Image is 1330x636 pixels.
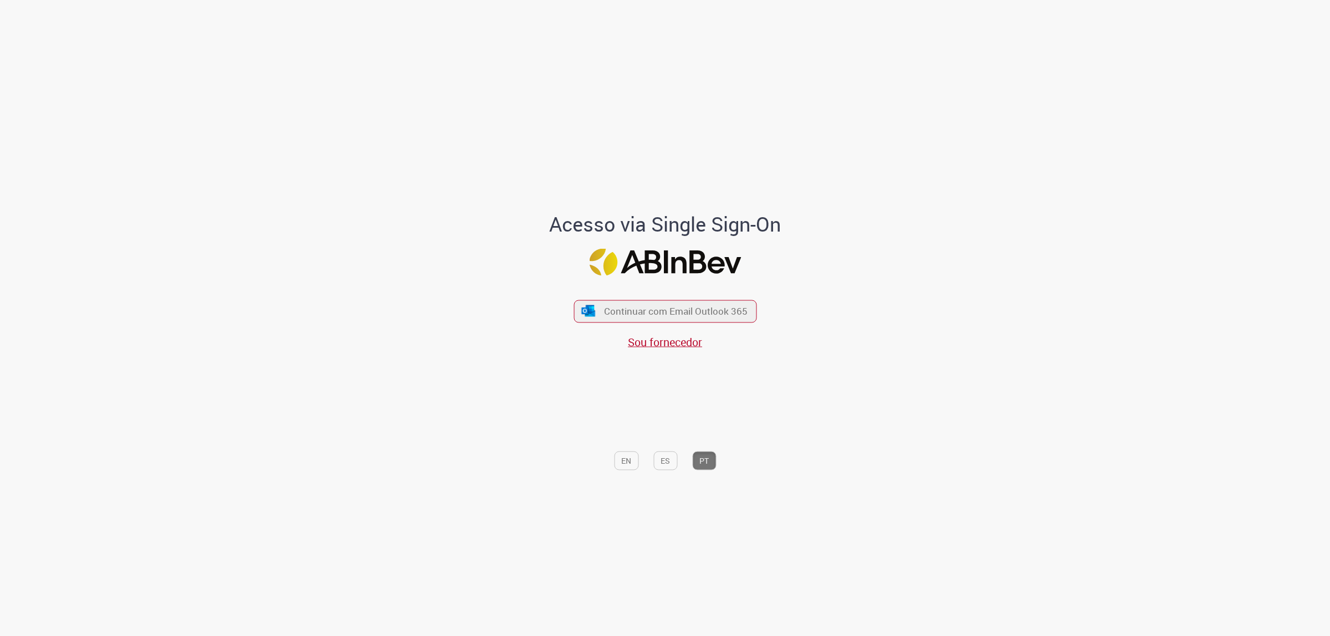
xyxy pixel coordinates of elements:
[581,305,596,317] img: ícone Azure/Microsoft 360
[604,305,748,317] span: Continuar com Email Outlook 365
[628,334,702,349] a: Sou fornecedor
[511,213,819,235] h1: Acesso via Single Sign-On
[614,451,638,470] button: EN
[589,248,741,275] img: Logo ABInBev
[653,451,677,470] button: ES
[574,300,756,322] button: ícone Azure/Microsoft 360 Continuar com Email Outlook 365
[692,451,716,470] button: PT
